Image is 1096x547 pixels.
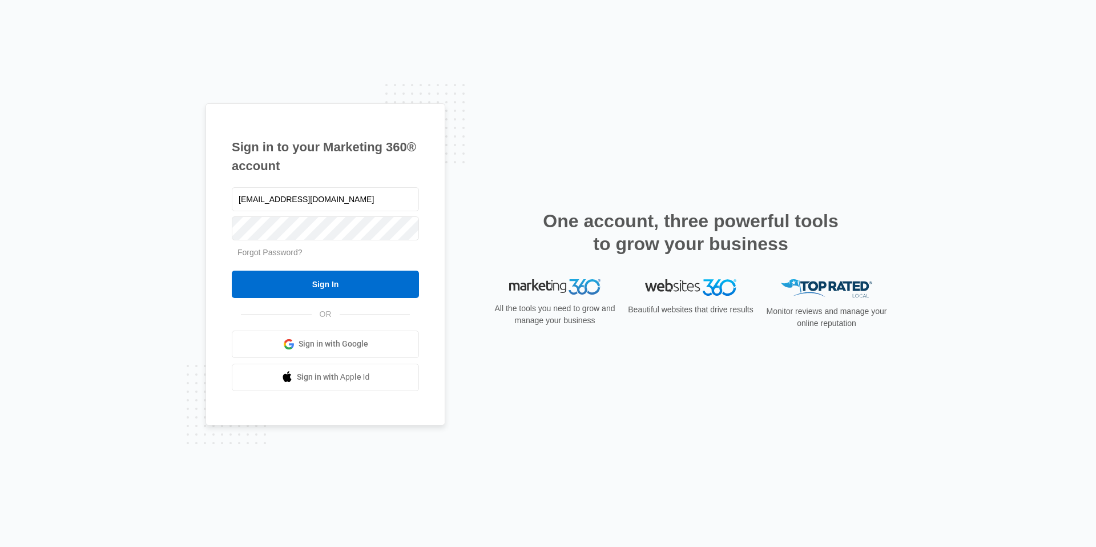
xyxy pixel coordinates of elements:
p: Monitor reviews and manage your online reputation [763,305,890,329]
img: Marketing 360 [509,279,601,295]
span: Sign in with Apple Id [297,371,370,383]
input: Sign In [232,271,419,298]
a: Sign in with Apple Id [232,364,419,391]
input: Email [232,187,419,211]
img: Top Rated Local [781,279,872,298]
a: Forgot Password? [237,248,303,257]
span: Sign in with Google [299,338,368,350]
p: Beautiful websites that drive results [627,304,755,316]
img: Websites 360 [645,279,736,296]
p: All the tools you need to grow and manage your business [491,303,619,327]
span: OR [312,308,340,320]
h1: Sign in to your Marketing 360® account [232,138,419,175]
a: Sign in with Google [232,331,419,358]
h2: One account, three powerful tools to grow your business [539,210,842,255]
